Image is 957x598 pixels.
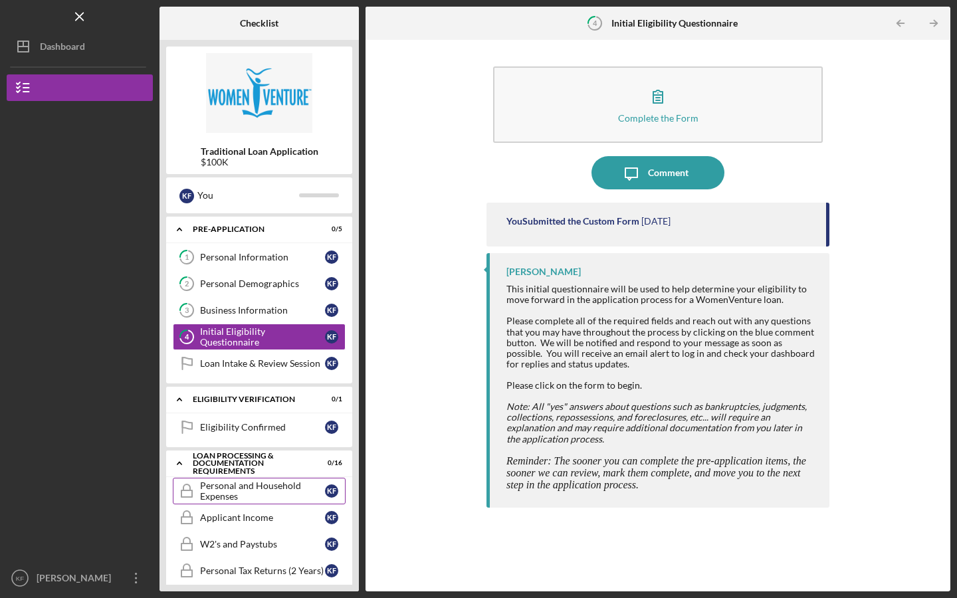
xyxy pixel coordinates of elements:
[325,484,338,498] div: K F
[200,539,325,549] div: W2's and Paystubs
[173,297,346,324] a: 3Business InformationKF
[506,284,816,305] div: This initial questionnaire will be used to help determine your eligibility to move forward in the...
[197,184,299,207] div: You
[611,18,738,29] b: Initial Eligibility Questionnaire
[166,53,352,133] img: Product logo
[173,557,346,584] a: Personal Tax Returns (2 Years)KF
[173,531,346,557] a: W2's and PaystubsKF
[318,459,342,467] div: 0 / 16
[200,326,325,348] div: Initial Eligibility Questionnaire
[173,414,346,441] a: Eligibility ConfirmedKF
[193,452,309,475] div: Loan Processing & Documentation Requirements
[200,358,325,369] div: Loan Intake & Review Session
[33,565,120,595] div: [PERSON_NAME]
[200,422,325,433] div: Eligibility Confirmed
[201,146,318,157] b: Traditional Loan Application
[185,253,189,262] tspan: 1
[593,19,597,27] tspan: 4
[193,395,309,403] div: Eligibility Verification
[173,478,346,504] a: Personal and Household ExpensesKF
[506,401,807,444] em: Note: All "yes" answers about questions such as bankruptcies, judgments, collections, repossessio...
[325,564,338,577] div: K F
[325,421,338,434] div: K F
[618,113,698,123] div: Complete the Form
[325,304,338,317] div: K F
[240,18,278,29] b: Checklist
[325,538,338,551] div: K F
[185,333,189,342] tspan: 4
[648,156,689,189] div: Comment
[7,33,153,60] button: Dashboard
[173,504,346,531] a: Applicant IncomeKF
[325,330,338,344] div: K F
[173,350,346,377] a: Loan Intake & Review SessionKF
[325,277,338,290] div: K F
[16,575,24,582] text: KF
[591,156,724,189] button: Comment
[200,252,325,262] div: Personal Information
[200,305,325,316] div: Business Information
[318,395,342,403] div: 0 / 1
[506,266,581,277] div: [PERSON_NAME]
[325,250,338,264] div: K F
[200,565,325,576] div: Personal Tax Returns (2 Years)
[318,225,342,233] div: 0 / 5
[325,357,338,370] div: K F
[201,157,318,167] div: $100K
[179,189,194,203] div: K F
[506,316,816,369] div: Please complete all of the required fields and reach out with any questions that you may have thr...
[200,278,325,289] div: Personal Demographics
[173,244,346,270] a: 1Personal InformationKF
[200,512,325,523] div: Applicant Income
[325,511,338,524] div: K F
[40,33,85,63] div: Dashboard
[173,324,346,350] a: 4Initial Eligibility QuestionnaireKF
[493,66,823,143] button: Complete the Form
[193,225,309,233] div: Pre-Application
[7,565,153,591] button: KF[PERSON_NAME]
[641,216,671,227] time: 2025-08-13 17:15
[506,380,816,391] div: Please click on the form to begin.
[506,455,806,490] span: Reminder: The sooner you can complete the pre-application items, the sooner we can review, mark t...
[173,270,346,297] a: 2Personal DemographicsKF
[185,280,189,288] tspan: 2
[506,216,639,227] div: You Submitted the Custom Form
[185,306,189,315] tspan: 3
[200,480,325,502] div: Personal and Household Expenses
